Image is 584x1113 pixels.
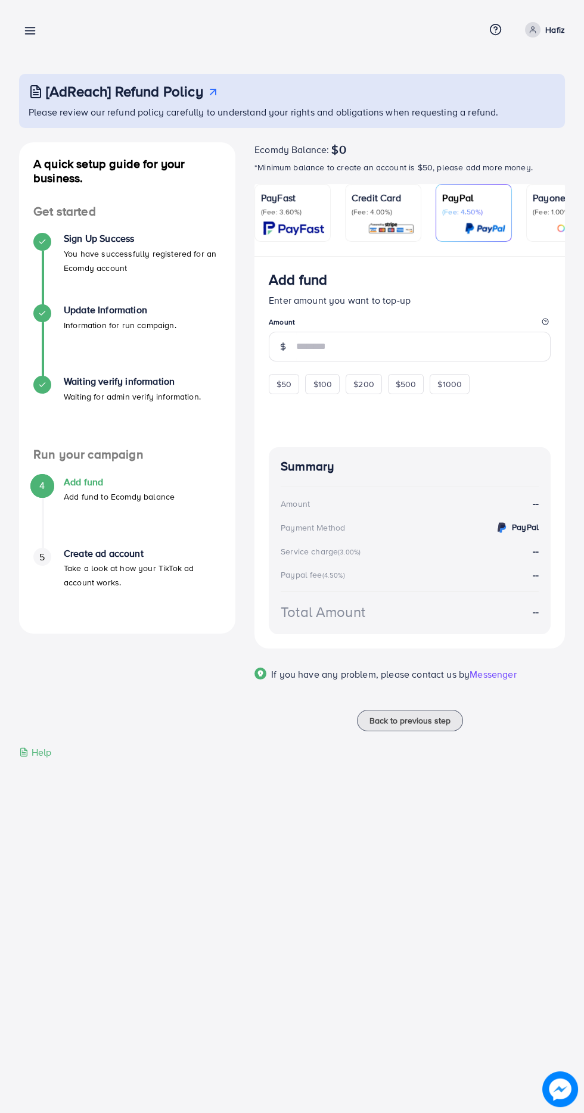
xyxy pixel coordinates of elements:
[254,160,565,174] p: *Minimum balance to create an account is $50, please add more money.
[64,304,176,316] h4: Update Information
[64,389,201,404] p: Waiting for admin verify information.
[322,570,345,580] small: (4.50%)
[254,668,266,679] img: Popup guide
[357,710,463,731] button: Back to previous step
[281,569,349,581] div: Paypal fee
[470,668,516,681] span: Messenger
[512,521,539,533] strong: PayPal
[442,191,505,205] p: PayPal
[64,561,221,590] p: Take a look at how your TikTok ad account works.
[269,317,551,332] legend: Amount
[437,378,462,390] span: $1000
[277,378,291,390] span: $50
[19,447,235,462] h4: Run your campaign
[442,207,505,217] p: (Fee: 4.50%)
[369,715,451,727] span: Back to previous step
[269,271,327,288] h3: Add fund
[533,568,539,581] strong: --
[545,23,565,37] p: Hafiz
[64,247,221,275] p: You have successfully registered for an Ecomdy account
[19,746,52,759] div: Help
[19,204,235,219] h4: Get started
[64,490,175,504] p: Add fund to Ecomdy balance
[19,376,235,447] li: Waiting verify information
[542,1071,578,1107] img: image
[533,605,539,619] strong: --
[533,497,539,510] strong: --
[39,479,45,492] span: 4
[269,293,551,307] p: Enter amount you want to top-up
[281,601,365,622] div: Total Amount
[254,142,329,157] span: Ecomdy Balance:
[465,222,505,235] img: card
[368,222,415,235] img: card
[64,376,201,387] h4: Waiting verify information
[338,547,361,557] small: (3.00%)
[281,522,345,534] div: Payment Method
[352,191,415,205] p: Credit Card
[46,83,203,100] h3: [AdReach] Refund Policy
[39,550,45,564] span: 5
[19,548,235,619] li: Create ad account
[313,378,332,390] span: $100
[64,318,176,332] p: Information for run campaign.
[533,544,539,557] strong: --
[495,520,509,535] img: credit
[261,191,324,205] p: PayFast
[281,459,539,474] h4: Summary
[396,378,417,390] span: $500
[64,233,221,244] h4: Sign Up Success
[520,22,565,38] a: Hafiz
[19,476,235,548] li: Add fund
[261,207,324,217] p: (Fee: 3.60%)
[19,233,235,304] li: Sign Up Success
[353,378,374,390] span: $200
[64,548,221,559] h4: Create ad account
[263,222,324,235] img: card
[331,142,346,157] span: $0
[19,157,235,185] h4: A quick setup guide for your business.
[281,545,364,557] div: Service charge
[19,304,235,376] li: Update Information
[281,498,310,510] div: Amount
[64,476,175,488] h4: Add fund
[29,105,558,119] p: Please review our refund policy carefully to understand your rights and obligations when requesti...
[271,668,470,681] span: If you have any problem, please contact us by
[352,207,415,217] p: (Fee: 4.00%)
